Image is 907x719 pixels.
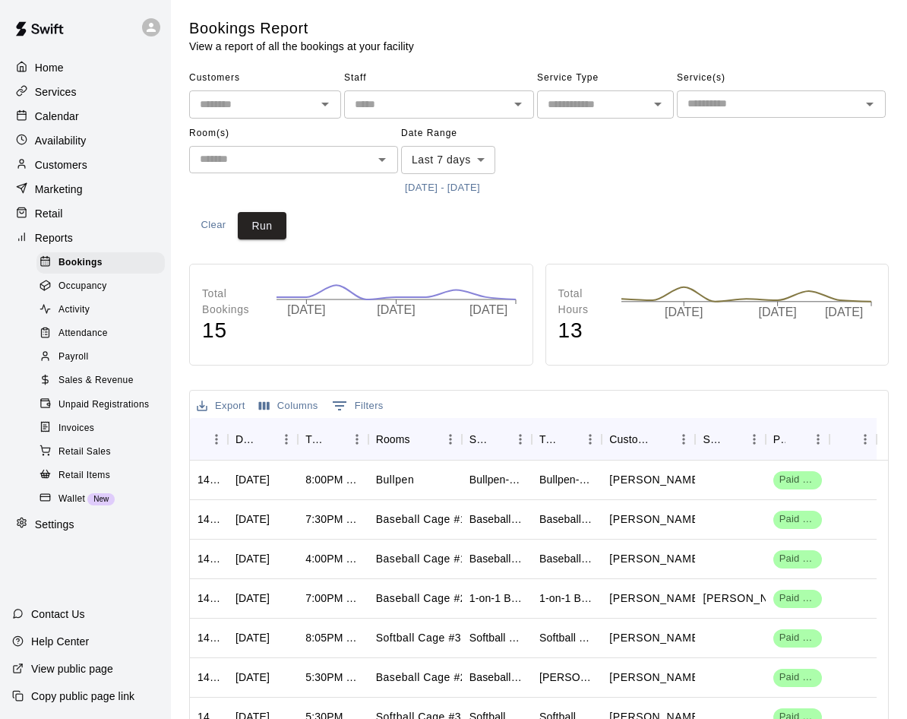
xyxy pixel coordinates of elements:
[743,428,766,451] button: Menu
[12,154,159,176] div: Customers
[376,472,415,488] p: Bullpen
[58,373,134,388] span: Sales & Revenue
[12,178,159,201] div: Marketing
[198,472,220,487] div: 1436249
[58,445,111,460] span: Retail Sales
[773,670,823,685] span: Paid 1/1
[189,122,398,146] span: Room(s)
[651,429,672,450] button: Sort
[36,489,165,510] div: WalletNew
[189,66,341,90] span: Customers
[305,551,360,566] div: 4:00PM – 5:00PM
[36,370,165,391] div: Sales & Revenue
[462,418,532,461] div: Service
[36,440,171,464] a: Retail Sales
[36,274,171,298] a: Occupancy
[35,182,83,197] p: Marketing
[539,512,594,527] div: Baseball Hack Attack- Best for 14u +
[235,591,270,606] div: Wed, Sep 17, 2025
[695,418,765,461] div: Staff
[410,429,431,450] button: Sort
[401,176,484,200] button: [DATE] - [DATE]
[198,512,220,527] div: 1436191
[376,591,597,607] p: Baseball Cage #2 (Jr Hack Attack), Bullpen
[558,318,606,344] h4: 13
[579,428,602,451] button: Menu
[235,551,270,566] div: Wed, Sep 17, 2025
[703,591,892,607] p: Cooper Doucette
[609,670,702,686] p: Gabriel Mamerto
[305,418,324,461] div: Time
[31,689,134,704] p: Copy public page link
[287,303,325,316] tspan: [DATE]
[36,369,171,393] a: Sales & Revenue
[12,129,159,152] a: Availability
[58,492,85,507] span: Wallet
[773,591,823,606] span: Paid 1/1
[665,306,703,318] tspan: [DATE]
[609,512,702,527] p: James Zantingh
[12,56,159,79] a: Home
[773,631,823,645] span: Paid 1/1
[859,93,880,115] button: Open
[609,551,702,567] p: Jeff Ley
[371,149,393,170] button: Open
[198,630,220,645] div: 1428957
[12,105,159,128] a: Calendar
[235,670,270,685] div: Mon, Sep 15, 2025
[825,306,863,318] tspan: [DATE]
[35,206,63,221] p: Retail
[469,512,524,527] div: Baseball Hack Attack- Best for 14u +
[35,109,79,124] p: Calendar
[537,66,674,90] span: Service Type
[539,670,594,685] div: Jibson Mamerto
[58,350,88,365] span: Payroll
[609,630,702,646] p: Scott Hammond
[539,551,594,566] div: Baseball Hack Attack- Best for 14u +
[189,18,414,39] h5: Bookings Report
[314,93,336,115] button: Open
[305,591,360,606] div: 7:00PM – 8:00PM
[31,661,113,676] p: View public page
[609,591,702,607] p: Scott Kinsman
[12,81,159,103] div: Services
[235,512,270,527] div: Wed, Sep 17, 2025
[58,326,108,341] span: Attendance
[305,472,360,487] div: 8:00PM – 8:30PM
[854,428,877,451] button: Menu
[539,418,558,461] div: Title
[238,212,286,240] button: Run
[766,418,830,461] div: Payment
[190,418,228,461] div: ID
[469,551,524,566] div: Baseball Hack Attack- Best for 14u +
[773,418,786,461] div: Payment
[672,428,695,451] button: Menu
[324,429,346,450] button: Sort
[376,551,539,567] p: Baseball Cage #1 (Hack Attack)
[558,429,579,450] button: Sort
[602,418,695,461] div: Customers
[509,428,532,451] button: Menu
[469,630,524,645] div: Softball Jr Hack Attack
[36,299,165,321] div: Activity
[198,429,219,450] button: Sort
[198,591,220,606] div: 1434339
[36,299,171,322] a: Activity
[58,279,107,294] span: Occupancy
[346,428,368,451] button: Menu
[773,473,823,487] span: Paid 1/1
[507,93,529,115] button: Open
[31,634,89,649] p: Help Center
[235,630,270,645] div: Mon, Sep 15, 2025
[36,346,171,369] a: Payroll
[773,552,823,566] span: Paid 1/1
[35,133,87,148] p: Availability
[35,517,74,532] p: Settings
[87,495,115,503] span: New
[12,513,159,536] a: Settings
[469,472,524,487] div: Bullpen-Hardball or Softball
[36,417,171,440] a: Invoices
